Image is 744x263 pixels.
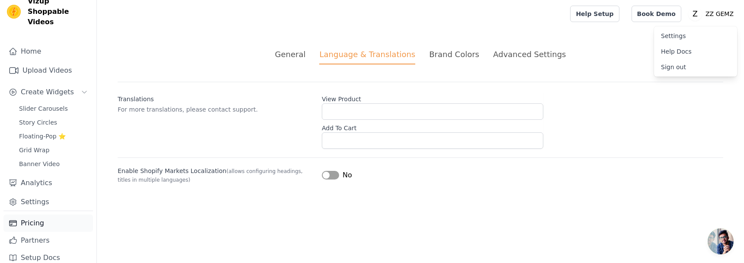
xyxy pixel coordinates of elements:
[319,48,415,64] div: Language & Translations
[19,160,60,168] span: Banner Video
[654,28,737,44] a: Settings
[14,130,93,142] a: Floating-Pop ⭐
[7,5,21,19] img: Vizup
[3,193,93,211] a: Settings
[19,132,66,141] span: Floating-Pop ⭐
[654,26,737,77] div: Z ZZ GEMZ
[118,105,315,114] p: For more translations, please contact support.
[3,43,93,60] a: Home
[19,118,57,127] span: Story Circles
[14,116,93,128] a: Story Circles
[708,228,734,254] a: Open chat
[21,87,74,97] span: Create Widgets
[654,59,737,75] a: Sign out
[702,6,737,22] p: ZZ GEMZ
[3,232,93,249] a: Partners
[693,10,698,18] text: Z
[493,48,566,60] div: Advanced Settings
[429,48,479,60] div: Brand Colors
[322,91,543,103] label: View Product
[19,104,68,113] span: Slider Carousels
[688,6,737,22] button: Z ZZ GEMZ
[118,91,315,103] div: Translations
[322,120,543,132] label: Add To Cart
[19,146,49,154] span: Grid Wrap
[3,62,93,79] a: Upload Videos
[322,170,352,180] button: No
[14,158,93,170] a: Banner Video
[275,48,306,60] div: General
[3,83,93,101] button: Create Widgets
[14,103,93,115] a: Slider Carousels
[3,215,93,232] a: Pricing
[343,170,352,180] span: No
[570,6,619,22] a: Help Setup
[118,167,315,184] label: Enable Shopify Markets Localization
[14,144,93,156] a: Grid Wrap
[632,6,681,22] a: Book Demo
[654,44,737,59] a: Help Docs
[3,174,93,192] a: Analytics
